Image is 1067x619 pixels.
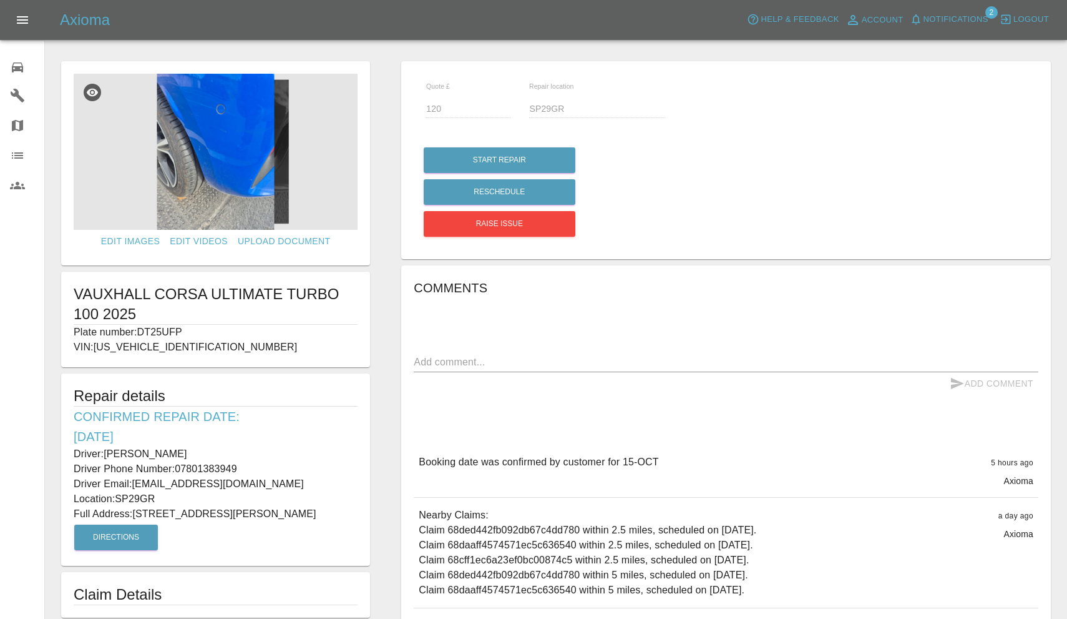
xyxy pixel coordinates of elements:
a: Edit Images [96,230,165,253]
p: Plate number: DT25UFP [74,325,358,340]
p: Axioma [1003,475,1033,487]
button: Open drawer [7,5,37,35]
h6: Confirmed Repair Date: [DATE] [74,407,358,447]
img: 7269d89d-20fb-42df-ac79-d1ad83707a63 [74,74,358,230]
a: Upload Document [233,230,335,253]
span: a day ago [998,512,1033,520]
span: Notifications [923,12,988,27]
span: Help & Feedback [761,12,839,27]
h6: Comments [414,278,1038,298]
button: Help & Feedback [744,10,842,29]
button: Raise issue [424,211,575,237]
p: Full Address: [STREET_ADDRESS][PERSON_NAME] [74,507,358,522]
h1: Claim Details [74,585,358,605]
span: Quote £ [426,82,450,90]
span: Logout [1013,12,1049,27]
p: Axioma [1003,528,1033,540]
h1: VAUXHALL CORSA ULTIMATE TURBO 100 2025 [74,284,358,324]
button: Directions [74,525,158,550]
button: Notifications [907,10,991,29]
span: Repair location [529,82,574,90]
p: Driver Phone Number: 07801383949 [74,462,358,477]
h5: Axioma [60,10,110,30]
button: Logout [996,10,1052,29]
p: Location: SP29GR [74,492,358,507]
p: Driver Email: [EMAIL_ADDRESS][DOMAIN_NAME] [74,477,358,492]
button: Start Repair [424,147,575,173]
span: Account [862,13,904,27]
a: Account [842,10,907,30]
button: Reschedule [424,179,575,205]
p: Driver: [PERSON_NAME] [74,447,358,462]
p: Nearby Claims: Claim 68ded442fb092db67c4dd780 within 2.5 miles, scheduled on [DATE]. Claim 68daaf... [419,508,756,598]
span: 5 hours ago [991,458,1033,467]
p: VIN: [US_VEHICLE_IDENTIFICATION_NUMBER] [74,340,358,355]
span: 2 [985,6,998,19]
a: Edit Videos [165,230,233,253]
p: Booking date was confirmed by customer for 15-OCT [419,455,658,470]
h5: Repair details [74,386,358,406]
